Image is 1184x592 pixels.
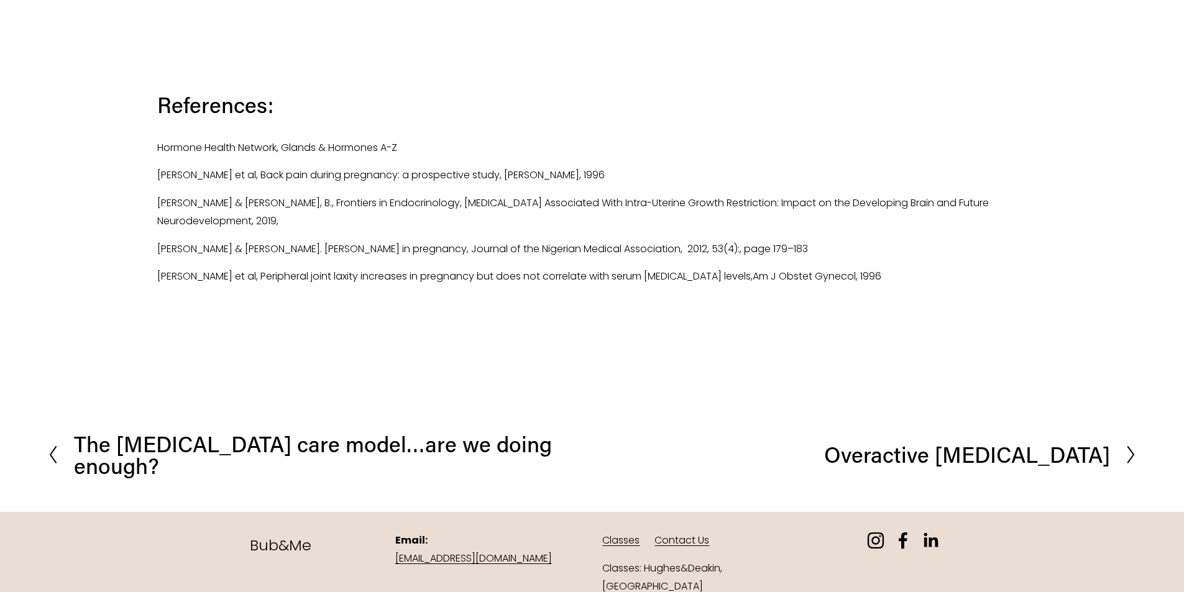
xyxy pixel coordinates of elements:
[395,550,552,568] a: [EMAIL_ADDRESS][DOMAIN_NAME]
[824,433,1137,476] a: Overactive [MEDICAL_DATA]
[602,532,640,550] a: Classes
[395,533,428,547] strong: Email:
[188,532,374,558] p: Bub&Me
[654,532,709,550] a: Contact Us
[157,194,1027,230] p: [PERSON_NAME] & [PERSON_NAME], B., Frontiers in Endocrinology, [MEDICAL_DATA] Associated With Int...
[157,139,1027,157] p: Hormone Health Network, Glands & Hormones A-Z
[157,90,1027,119] h3: References:
[74,433,592,476] h2: The [MEDICAL_DATA] care model…are we doing enough?
[867,532,884,549] a: instagram-unauth
[894,532,912,549] a: facebook-unauth
[922,532,939,549] a: LinkedIn
[157,268,1027,304] p: [PERSON_NAME] et al, Peripheral joint laxity increases in pregnancy but does not correlate with s...
[47,433,592,476] a: The [MEDICAL_DATA] care model…are we doing enough?
[157,240,1027,258] p: [PERSON_NAME] & [PERSON_NAME]. [PERSON_NAME] in pregnancy, Journal of the Nigerian Medical Associ...
[157,166,1027,184] p: [PERSON_NAME] et al, Back pain during pregnancy: a prospective study, [PERSON_NAME], 1996
[824,444,1110,465] h2: Overactive [MEDICAL_DATA]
